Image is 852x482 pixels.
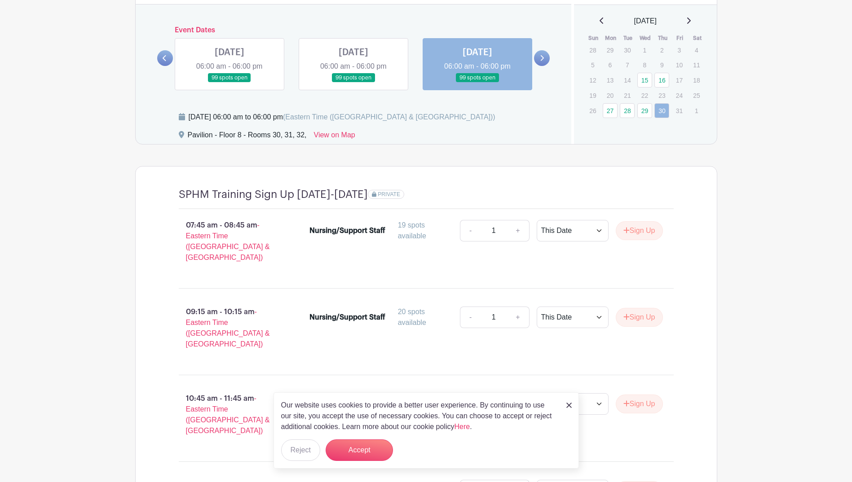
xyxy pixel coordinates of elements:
p: 24 [672,88,687,102]
a: - [460,220,481,241]
p: 10 [672,58,687,72]
th: Tue [619,34,637,43]
span: [DATE] [634,16,657,26]
p: 3 [672,43,687,57]
a: 29 [637,103,652,118]
p: 12 [585,73,600,87]
p: Our website uses cookies to provide a better user experience. By continuing to use our site, you ... [281,400,557,432]
p: 31 [672,104,687,118]
p: 18 [689,73,704,87]
a: 15 [637,73,652,88]
a: - [460,307,481,328]
p: 19 [585,88,600,102]
div: 19 spots available [398,220,453,241]
a: Here [455,423,470,430]
th: Wed [637,34,654,43]
h6: Event Dates [173,26,534,35]
span: - Eastern Time ([GEOGRAPHIC_DATA] & [GEOGRAPHIC_DATA]) [186,221,270,261]
a: 28 [620,103,635,118]
p: 26 [585,104,600,118]
div: Pavilion - Floor 8 - Rooms 30, 31, 32, [188,130,307,144]
p: 17 [672,73,687,87]
img: close_button-5f87c8562297e5c2d7936805f587ecaba9071eb48480494691a3f1689db116b3.svg [566,403,572,408]
div: Nursing/Support Staff [309,225,385,236]
p: 21 [620,88,635,102]
button: Sign Up [616,308,663,327]
p: 25 [689,88,704,102]
p: 22 [637,88,652,102]
p: 1 [689,104,704,118]
p: 09:15 am - 10:15 am [164,303,296,353]
span: - Eastern Time ([GEOGRAPHIC_DATA] & [GEOGRAPHIC_DATA]) [186,394,270,434]
div: 20 spots available [398,307,453,328]
a: 27 [603,103,618,118]
p: 2 [654,43,669,57]
button: Reject [281,439,320,461]
span: - Eastern Time ([GEOGRAPHIC_DATA] & [GEOGRAPHIC_DATA]) [186,308,270,348]
a: + [507,220,529,241]
th: Mon [602,34,620,43]
th: Sat [689,34,706,43]
p: 6 [603,58,618,72]
a: 16 [654,73,669,88]
p: 13 [603,73,618,87]
p: 7 [620,58,635,72]
p: 5 [585,58,600,72]
th: Fri [671,34,689,43]
div: [DATE] 06:00 am to 06:00 pm [189,112,495,123]
p: 11 [689,58,704,72]
p: 28 [585,43,600,57]
p: 1 [637,43,652,57]
p: 23 [654,88,669,102]
p: 29 [603,43,618,57]
p: 10:45 am - 11:45 am [164,390,296,440]
span: (Eastern Time ([GEOGRAPHIC_DATA] & [GEOGRAPHIC_DATA])) [283,113,495,121]
button: Accept [326,439,393,461]
div: Nursing/Support Staff [309,312,385,323]
th: Thu [654,34,671,43]
a: View on Map [314,130,355,144]
th: Sun [585,34,602,43]
p: 4 [689,43,704,57]
p: 20 [603,88,618,102]
p: 07:45 am - 08:45 am [164,216,296,267]
p: 14 [620,73,635,87]
p: 8 [637,58,652,72]
a: + [507,307,529,328]
span: PRIVATE [378,191,400,197]
h4: SPHM Training Sign Up [DATE]-[DATE] [179,188,368,201]
button: Sign Up [616,221,663,240]
p: 9 [654,58,669,72]
button: Sign Up [616,394,663,413]
a: 30 [654,103,669,118]
p: 30 [620,43,635,57]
